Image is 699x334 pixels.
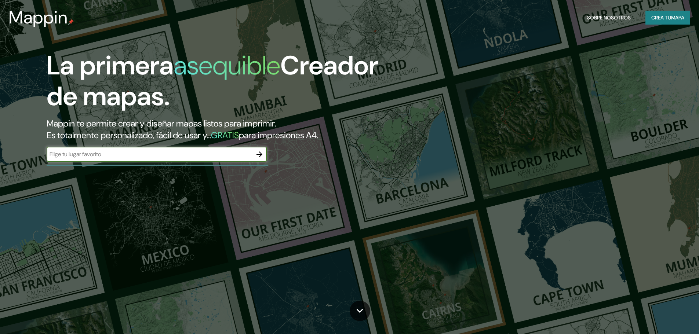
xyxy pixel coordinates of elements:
[47,150,252,158] input: Elige tu lugar favorito
[584,11,634,25] button: Sobre nosotros
[47,118,276,129] font: Mappin te permite crear y diseñar mapas listos para imprimir.
[239,129,318,141] font: para impresiones A4.
[9,6,68,29] font: Mappin
[174,48,280,82] font: asequible
[671,14,684,21] font: mapa
[47,48,174,82] font: La primera
[47,48,378,113] font: Creador de mapas.
[68,19,74,25] img: pin de mapeo
[587,14,631,21] font: Sobre nosotros
[211,129,239,141] font: GRATIS
[47,129,211,141] font: Es totalmente personalizado, fácil de usar y...
[651,14,671,21] font: Crea tu
[645,11,690,25] button: Crea tumapa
